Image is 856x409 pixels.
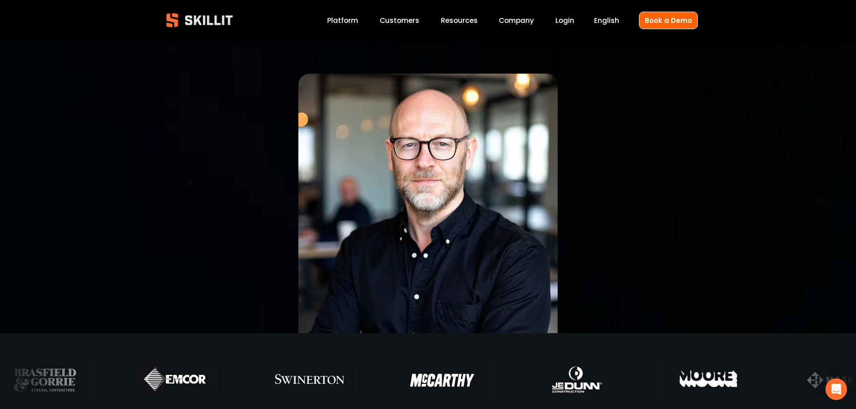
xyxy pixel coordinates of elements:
[380,14,419,26] a: Customers
[159,7,240,34] img: Skillit
[594,15,619,26] span: English
[639,12,698,29] a: Book a Demo
[327,14,358,26] a: Platform
[441,14,478,26] a: folder dropdown
[441,15,478,26] span: Resources
[594,14,619,26] div: language picker
[499,14,534,26] a: Company
[555,14,574,26] a: Login
[825,378,847,400] div: Open Intercom Messenger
